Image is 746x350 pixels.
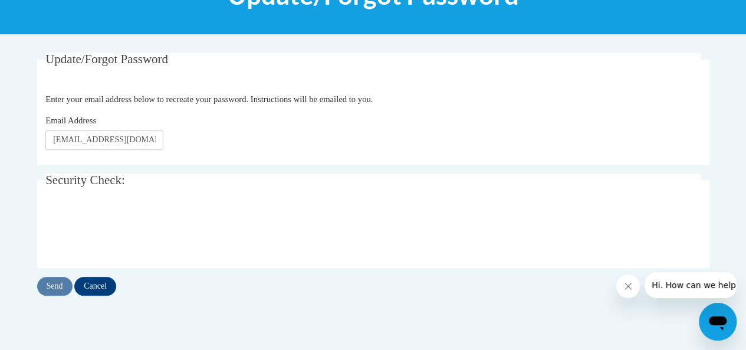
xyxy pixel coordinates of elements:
[45,52,168,66] span: Update/Forgot Password
[699,303,737,341] iframe: Button to launch messaging window
[45,130,163,150] input: Email
[45,94,373,104] span: Enter your email address below to recreate your password. Instructions will be emailed to you.
[645,272,737,298] iframe: Message from company
[45,207,225,253] iframe: reCAPTCHA
[616,274,640,298] iframe: Close message
[45,173,125,187] span: Security Check:
[45,116,96,125] span: Email Address
[74,277,116,296] input: Cancel
[7,8,96,18] span: Hi. How can we help?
